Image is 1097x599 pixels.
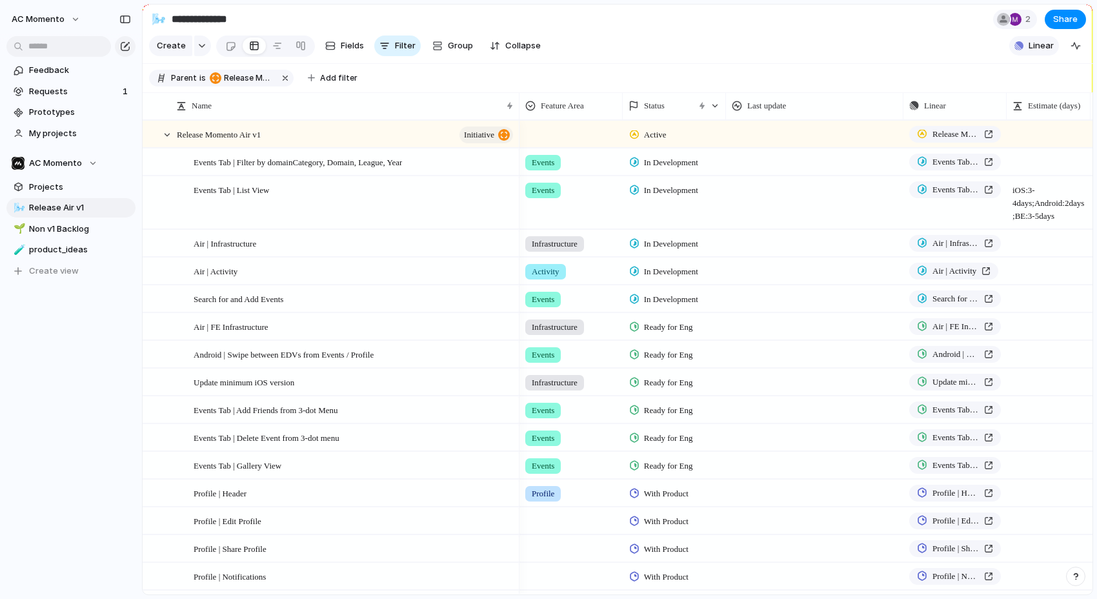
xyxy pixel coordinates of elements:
[1025,13,1034,26] span: 2
[148,9,169,30] button: 🌬️
[194,347,374,361] span: Android | Swipe between EDVs from Events / Profile
[194,374,294,389] span: Update minimum iOS version
[194,154,402,169] span: Events Tab | Filter by domainCategory, Domain, League, Year
[644,376,693,389] span: Ready for Eng
[6,82,136,101] a: Requests1
[644,460,693,472] span: Ready for Eng
[194,402,338,417] span: Events Tab | Add Friends from 3-dot Menu
[6,124,136,143] a: My projects
[644,99,665,112] span: Status
[909,374,1001,391] a: Update minimum iOS version
[12,243,25,256] button: 🧪
[909,263,998,279] a: Air | Activity
[909,485,1001,502] a: Profile | Header
[199,72,206,84] span: is
[909,154,1001,170] a: Events Tab | Filter by domainCategory, Domain, League, Year
[932,348,979,361] span: Android | Swipe between EDVs from Events / Profile
[1029,39,1054,52] span: Linear
[29,85,119,98] span: Requests
[932,320,979,333] span: Air | FE Infrastructure
[1053,13,1078,26] span: Share
[29,265,79,278] span: Create view
[644,404,693,417] span: Ready for Eng
[6,198,136,218] a: 🌬️Release Air v1
[194,513,261,528] span: Profile | Edit Profile
[6,219,136,239] a: 🌱Non v1 Backlog
[932,128,979,141] span: Release Momento Air v1
[197,71,208,85] button: is
[194,485,247,500] span: Profile | Header
[29,223,131,236] span: Non v1 Backlog
[532,404,554,417] span: Events
[192,99,212,112] span: Name
[532,293,554,306] span: Events
[532,321,578,334] span: Infrastructure
[644,432,693,445] span: Ready for Eng
[909,318,1001,335] a: Air | FE Infrastructure
[932,431,979,444] span: Events Tab | Delete Event from 3-dot menu
[12,201,25,214] button: 🌬️
[320,36,369,56] button: Fields
[541,99,584,112] span: Feature Area
[532,349,554,361] span: Events
[194,319,268,334] span: Air | FE Infrastructure
[374,36,421,56] button: Filter
[194,236,256,250] span: Air | Infrastructure
[12,13,65,26] span: AC Momento
[29,181,131,194] span: Projects
[171,72,197,84] span: Parent
[505,39,541,52] span: Collapse
[210,72,274,84] span: Release Momento Air v1
[194,458,281,472] span: Events Tab | Gallery View
[932,542,979,555] span: Profile | Share Profile
[932,570,979,583] span: Profile | Notifications
[1007,177,1090,223] span: iOS: 3-4 days; Android: 2 days; BE: 3-5 days
[644,128,667,141] span: Active
[909,401,1001,418] a: Events Tab | Add Friends from 3-dot Menu
[932,514,979,527] span: Profile | Edit Profile
[1028,99,1080,112] span: Estimate (days)
[932,376,979,389] span: Update minimum iOS version
[6,9,87,30] button: AC Momento
[532,432,554,445] span: Events
[932,292,979,305] span: Search for and Add Events
[194,182,269,197] span: Events Tab | List View
[644,571,689,584] span: With Product
[14,243,23,258] div: 🧪
[300,69,365,87] button: Add filter
[909,568,1001,585] a: Profile | Notifications
[29,106,131,119] span: Prototypes
[341,39,364,52] span: Fields
[29,243,131,256] span: product_ideas
[532,487,554,500] span: Profile
[747,99,786,112] span: Last update
[644,238,698,250] span: In Development
[194,541,267,556] span: Profile | Share Profile
[644,293,698,306] span: In Development
[6,154,136,173] button: AC Momento
[644,487,689,500] span: With Product
[426,36,479,56] button: Group
[932,265,976,278] span: Air | Activity
[485,36,546,56] button: Collapse
[532,156,554,169] span: Events
[644,515,689,528] span: With Product
[1009,36,1059,56] button: Linear
[448,39,473,52] span: Group
[6,240,136,259] a: 🧪product_ideas
[29,127,131,140] span: My projects
[14,221,23,236] div: 🌱
[932,237,979,250] span: Air | Infrastructure
[29,64,131,77] span: Feedback
[909,540,1001,557] a: Profile | Share Profile
[644,156,698,169] span: In Development
[123,85,130,98] span: 1
[194,430,339,445] span: Events Tab | Delete Event from 3-dot menu
[932,459,979,472] span: Events Tab | Gallery View
[909,126,1001,143] a: Release Momento Air v1
[932,156,979,168] span: Events Tab | Filter by domainCategory, Domain, League, Year
[909,457,1001,474] a: Events Tab | Gallery View
[6,61,136,80] a: Feedback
